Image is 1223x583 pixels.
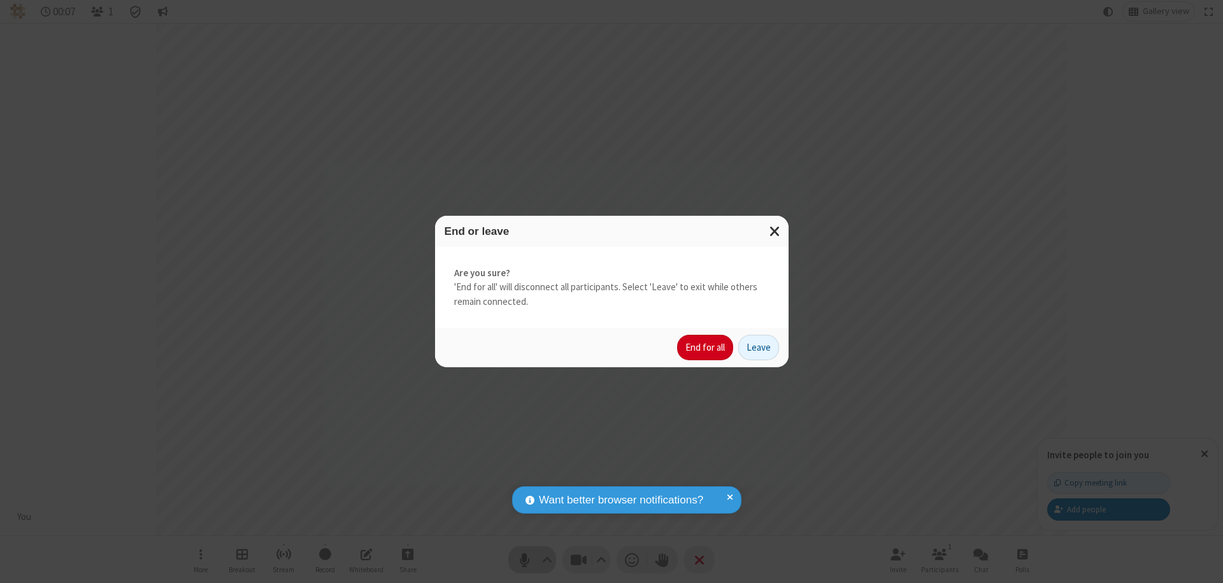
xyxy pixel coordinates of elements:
h3: End or leave [445,225,779,237]
button: Leave [738,335,779,360]
span: Want better browser notifications? [539,492,703,509]
strong: Are you sure? [454,266,769,281]
button: Close modal [762,216,789,247]
div: 'End for all' will disconnect all participants. Select 'Leave' to exit while others remain connec... [435,247,789,328]
button: End for all [677,335,733,360]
